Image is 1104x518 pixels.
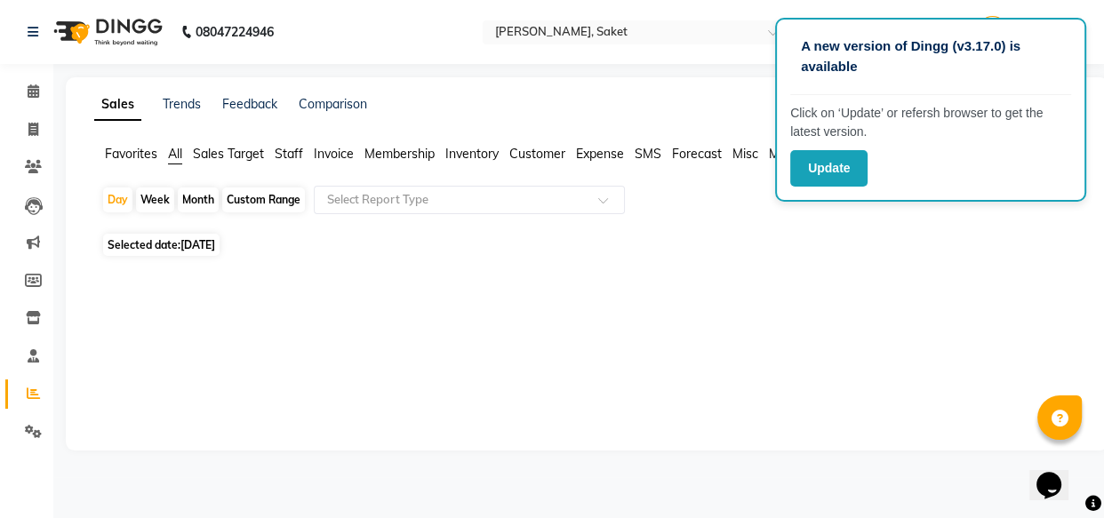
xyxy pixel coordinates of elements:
span: SMS [635,146,661,162]
button: Update [790,150,868,187]
div: Custom Range [222,187,305,212]
div: Week [136,187,174,212]
img: Manager [977,16,1008,47]
a: Feedback [222,96,277,112]
span: All [168,146,182,162]
span: Forecast [672,146,722,162]
span: Misc [732,146,758,162]
span: Selected date: [103,234,220,256]
b: 08047224946 [196,7,274,57]
span: Sales Target [193,146,264,162]
span: Marketing [769,146,826,162]
span: Expense [576,146,624,162]
p: A new version of Dingg (v3.17.0) is available [801,36,1060,76]
span: Membership [364,146,435,162]
span: [DATE] [180,238,215,251]
a: Sales [94,89,141,121]
iframe: chat widget [1029,447,1086,500]
div: Month [178,187,219,212]
span: Customer [509,146,565,162]
div: Day [103,187,132,212]
span: Inventory [445,146,499,162]
a: Comparison [299,96,367,112]
span: Staff [275,146,303,162]
span: Invoice [314,146,354,162]
span: Favorites [105,146,157,162]
p: Click on ‘Update’ or refersh browser to get the latest version. [790,104,1071,141]
img: logo [45,7,167,57]
a: Trends [163,96,201,112]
